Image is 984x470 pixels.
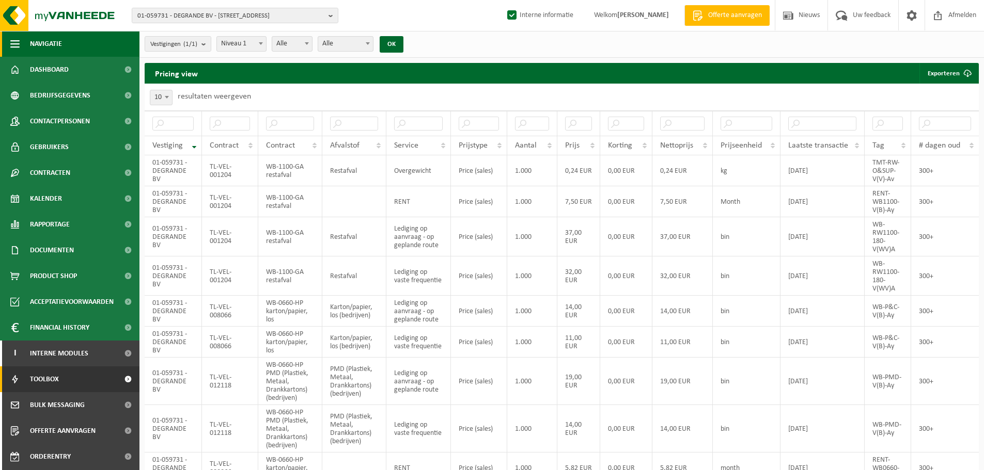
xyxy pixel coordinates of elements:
td: 7,50 EUR [557,186,601,217]
td: 1.000 [507,217,557,256]
td: 1.000 [507,256,557,296]
td: TL-VEL-001204 [202,217,258,256]
td: WB-0660-HP PMD (Plastiek, Metaal, Drankkartons) (bedrijven) [258,405,322,452]
td: Price (sales) [451,155,508,186]
td: WB-RW1100-180-V(WV)A [865,256,912,296]
td: 0,24 EUR [557,155,601,186]
span: Tag [872,141,884,150]
td: [DATE] [780,358,864,405]
td: 37,00 EUR [557,217,601,256]
td: 0,00 EUR [600,358,652,405]
td: 300+ [911,405,979,452]
td: TL-VEL-001204 [202,256,258,296]
td: 01-059731 - DEGRANDE BV [145,155,202,186]
td: WB-PMD-V(B)-Ay [865,405,912,452]
td: [DATE] [780,327,864,358]
button: OK [380,36,403,53]
td: WB-RW1100-180-V(WV)A [865,217,912,256]
td: Price (sales) [451,296,508,327]
span: Offerte aanvragen [706,10,764,21]
span: Bulk Messaging [30,392,85,418]
td: restafval [322,256,386,296]
span: Alle [318,37,373,51]
span: Rapportage [30,212,70,237]
td: 0,00 EUR [600,296,652,327]
td: TL-VEL-001204 [202,186,258,217]
span: Toolbox [30,366,59,392]
span: Prijs [565,141,580,150]
td: 1.000 [507,327,557,358]
span: Orderentry Goedkeuring [30,444,117,469]
td: Lediging op vaste frequentie [386,256,451,296]
td: TL-VEL-012118 [202,405,258,452]
td: 11,00 EUR [652,327,713,358]
td: 1.000 [507,296,557,327]
td: 0,00 EUR [600,405,652,452]
td: 300+ [911,217,979,256]
td: WB-0660-HP karton/papier, los [258,327,322,358]
td: kg [713,155,780,186]
td: 300+ [911,296,979,327]
span: Vestiging [152,141,183,150]
td: Overgewicht [386,155,451,186]
td: TL-VEL-001204 [202,155,258,186]
span: Prijstype [459,141,488,150]
td: Price (sales) [451,405,508,452]
td: bin [713,296,780,327]
td: 1.000 [507,405,557,452]
td: [DATE] [780,217,864,256]
span: Kalender [30,186,62,212]
td: 19,00 EUR [557,358,601,405]
span: Interne modules [30,341,88,366]
span: I [10,341,20,366]
td: restafval [322,217,386,256]
td: 300+ [911,358,979,405]
button: 01-059731 - DEGRANDE BV - [STREET_ADDRESS] [132,8,338,23]
count: (1/1) [183,41,197,47]
td: 32,00 EUR [652,256,713,296]
td: 01-059731 - DEGRANDE BV [145,296,202,327]
td: TL-VEL-012118 [202,358,258,405]
td: 37,00 EUR [652,217,713,256]
td: WB-1100-GA restafval [258,155,322,186]
td: WB-PMD-V(B)-Ay [865,358,912,405]
td: 01-059731 - DEGRANDE BV [145,217,202,256]
span: Alle [318,36,373,52]
span: Laatste transactie [788,141,848,150]
td: 300+ [911,256,979,296]
span: Vestigingen [150,37,197,52]
td: 0,00 EUR [600,155,652,186]
td: [DATE] [780,155,864,186]
label: Interne informatie [505,8,573,23]
td: RENT [386,186,451,217]
span: 01-059731 - DEGRANDE BV - [STREET_ADDRESS] [137,8,324,24]
span: Korting [608,141,632,150]
td: bin [713,358,780,405]
span: Nettoprijs [660,141,693,150]
span: Offerte aanvragen [30,418,96,444]
td: 0,00 EUR [600,186,652,217]
td: 7,50 EUR [652,186,713,217]
span: Niveau 1 [216,36,267,52]
td: [DATE] [780,405,864,452]
span: Bedrijfsgegevens [30,83,90,108]
td: PMD (Plastiek, Metaal, Drankkartons) (bedrijven) [322,358,386,405]
td: [DATE] [780,186,864,217]
span: Contract [210,141,239,150]
td: WB-0660-HP PMD (Plastiek, Metaal, Drankkartons) (bedrijven) [258,358,322,405]
td: 32,00 EUR [557,256,601,296]
td: bin [713,217,780,256]
td: 19,00 EUR [652,358,713,405]
td: 14,00 EUR [652,296,713,327]
td: Lediging op vaste frequentie [386,327,451,358]
td: 01-059731 - DEGRANDE BV [145,327,202,358]
td: Price (sales) [451,217,508,256]
td: karton/papier, los (bedrijven) [322,296,386,327]
td: WB-0660-HP karton/papier, los [258,296,322,327]
td: Price (sales) [451,186,508,217]
td: 01-059731 - DEGRANDE BV [145,186,202,217]
span: Contactpersonen [30,108,90,134]
td: 1.000 [507,186,557,217]
td: 300+ [911,155,979,186]
td: [DATE] [780,256,864,296]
